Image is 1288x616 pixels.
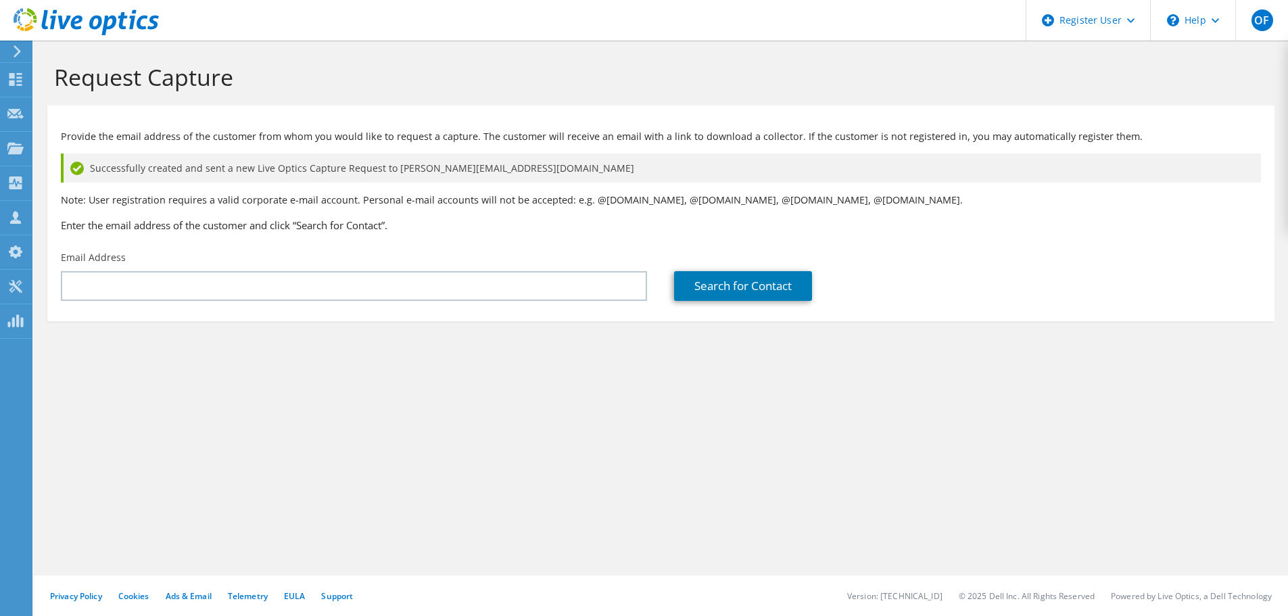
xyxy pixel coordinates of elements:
label: Email Address [61,251,126,264]
p: Provide the email address of the customer from whom you would like to request a capture. The cust... [61,129,1261,144]
a: Privacy Policy [50,590,102,602]
a: EULA [284,590,305,602]
a: Support [321,590,353,602]
li: © 2025 Dell Inc. All Rights Reserved [959,590,1095,602]
a: Search for Contact [674,271,812,301]
p: Note: User registration requires a valid corporate e-mail account. Personal e-mail accounts will ... [61,193,1261,208]
svg: \n [1167,14,1179,26]
a: Ads & Email [166,590,212,602]
h1: Request Capture [54,63,1261,91]
a: Telemetry [228,590,268,602]
span: OF [1251,9,1273,31]
a: Cookies [118,590,149,602]
li: Powered by Live Optics, a Dell Technology [1111,590,1272,602]
span: Successfully created and sent a new Live Optics Capture Request to [PERSON_NAME][EMAIL_ADDRESS][D... [90,161,634,176]
h3: Enter the email address of the customer and click “Search for Contact”. [61,218,1261,233]
li: Version: [TECHNICAL_ID] [847,590,943,602]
